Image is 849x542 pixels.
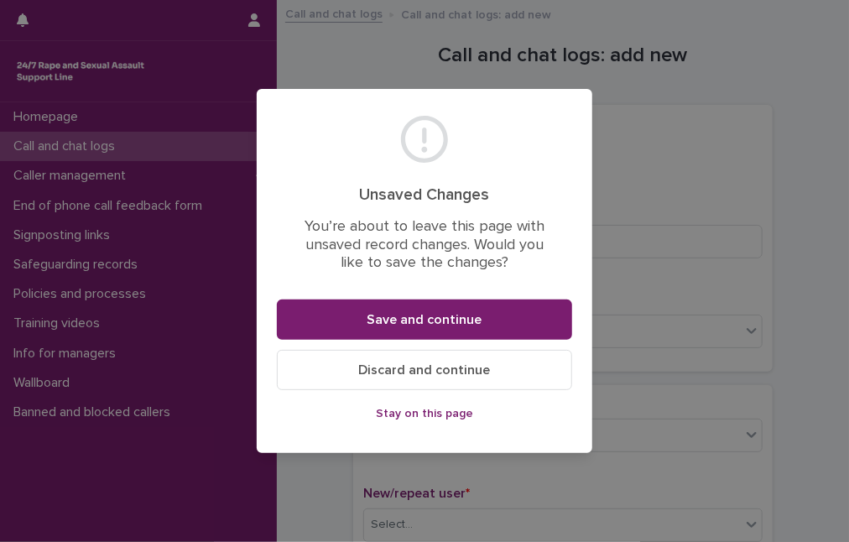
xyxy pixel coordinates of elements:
button: Discard and continue [277,350,572,390]
span: Save and continue [367,313,482,326]
span: Discard and continue [359,363,491,377]
span: Stay on this page [376,408,473,420]
button: Save and continue [277,300,572,340]
h2: Unsaved Changes [297,185,552,205]
button: Stay on this page [277,400,572,427]
p: You’re about to leave this page with unsaved record changes. Would you like to save the changes? [297,218,552,273]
